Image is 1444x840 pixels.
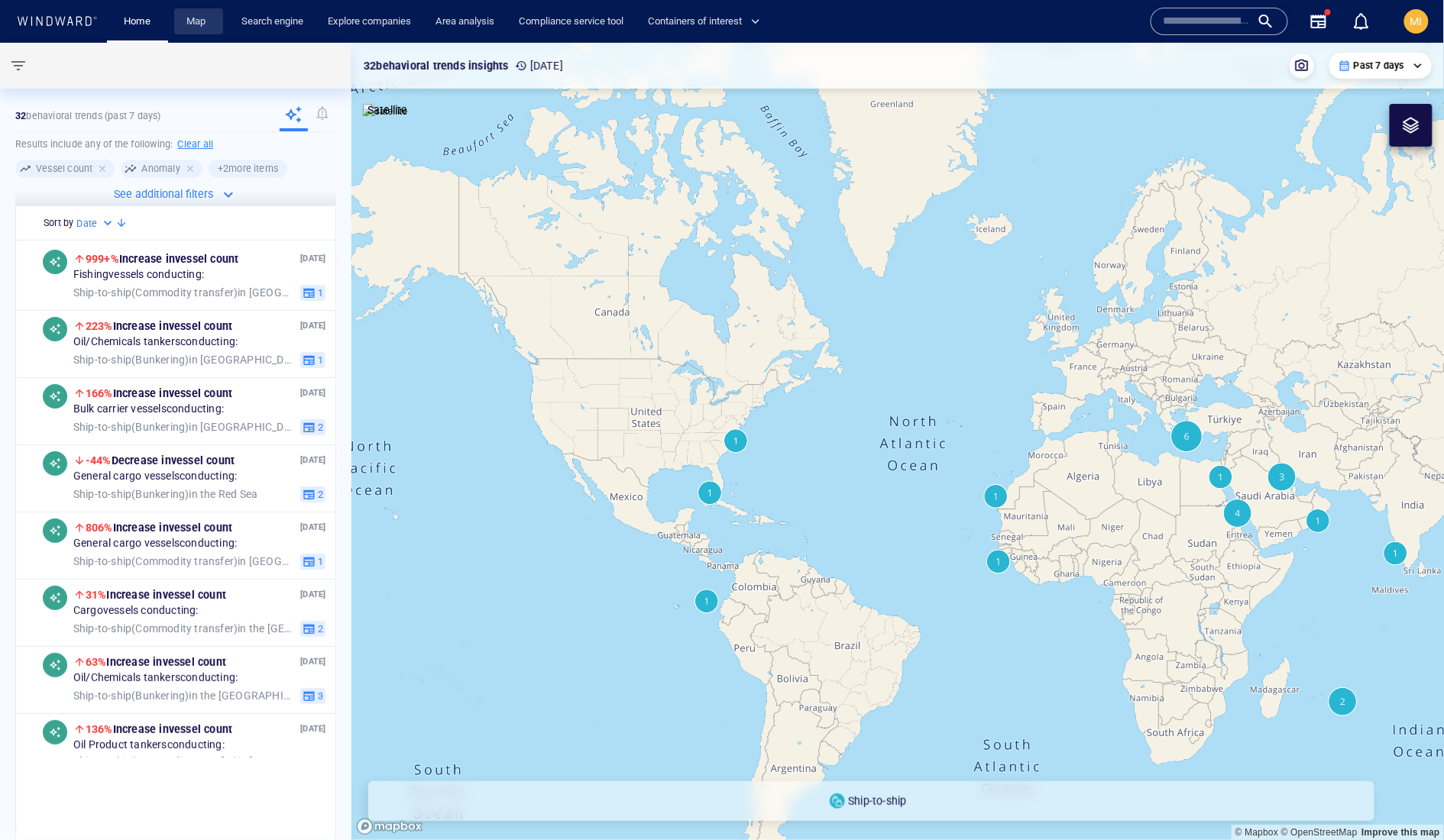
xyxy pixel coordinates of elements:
span: Oil/Chemicals tankers conducting: [73,336,238,350]
span: Ship-to-ship ( Bunkering ) [73,488,189,500]
span: 63% [86,656,107,668]
button: 2 [300,621,325,638]
p: Satellite [367,101,408,119]
p: [DATE] [300,454,325,468]
span: Oil/Chemicals tankers conducting: [73,672,238,686]
span: in the [GEOGRAPHIC_DATA] [73,622,295,636]
span: Containers of interest [648,13,760,31]
span: Ship-to-ship ( Bunkering ) [73,354,189,366]
a: Mapbox [1235,827,1278,838]
a: Home [118,8,157,35]
a: Map feedback [1361,827,1440,838]
span: in [GEOGRAPHIC_DATA] EEZ [73,286,295,300]
button: MI [1401,6,1432,37]
p: [DATE] [515,57,563,75]
span: 999+% [86,253,119,265]
p: [DATE] [300,722,325,737]
iframe: Chat [1379,771,1433,829]
p: See additional filters [114,185,213,203]
div: Anomaly [121,160,202,178]
span: in [GEOGRAPHIC_DATA] EEZ [73,421,295,435]
p: [DATE] [300,588,325,603]
span: Increase in vessel count [86,522,232,534]
span: Ship-to-ship ( Commodity transfer ) [73,755,238,767]
div: Past 7 days [1339,59,1423,73]
span: Ship-to-ship ( Bunkering ) [73,690,189,702]
span: 223% [86,320,113,332]
p: [DATE] [300,386,325,401]
button: Home [113,8,162,35]
span: 136% [86,723,113,735]
button: 2 [300,419,325,436]
span: -44% [86,454,112,467]
button: Map [174,8,223,35]
span: Ship-to-ship ( Commodity transfer ) [73,622,238,635]
span: Ship-to-ship ( Bunkering ) [73,421,189,433]
span: General cargo vessels conducting: [73,470,237,484]
span: Cargo vessels conducting: [73,605,199,619]
span: Increase in vessel count [86,723,232,735]
img: satellite [363,104,408,119]
span: Fishing vessels conducting: [73,269,204,283]
span: Decrease in vessel count [86,454,235,467]
h6: Clear all [177,137,213,152]
div: Vessel count [15,160,115,178]
a: Search engine [235,8,309,35]
h6: Results include any of the following: [15,132,336,157]
span: in the Red Sea [73,488,257,502]
a: Area analysis [429,8,500,35]
span: Bulk carrier vessels conducting: [73,403,224,417]
span: Increase in vessel count [86,656,226,668]
div: Date [76,216,115,231]
button: 1 [300,285,325,302]
span: General cargo vessels conducting: [73,538,237,551]
span: Ship-to-ship ( Commodity transfer ) [73,286,238,299]
span: in [GEOGRAPHIC_DATA] EEZ [73,555,295,569]
span: 2 [316,488,323,502]
p: [DATE] [300,521,325,535]
h6: + 2 more items [218,161,278,176]
h6: Date [76,216,97,231]
a: Map [180,8,217,35]
span: 1 [316,555,323,569]
p: [DATE] [300,252,325,267]
span: 3 [316,690,323,703]
span: Increase in vessel count [86,320,232,332]
a: OpenStreetMap [1281,827,1358,838]
p: Past 7 days [1354,59,1404,73]
button: See additional filters [114,184,238,205]
span: 166% [86,387,113,399]
span: in [GEOGRAPHIC_DATA] EEZ [73,354,295,367]
span: 2 [316,622,323,636]
strong: 32 [15,110,26,121]
a: Compliance service tool [513,8,630,35]
span: in [GEOGRAPHIC_DATA] EEZ [73,755,326,769]
h6: Vessel count [36,161,92,176]
button: 2 [300,486,325,503]
span: 31% [86,589,107,601]
div: Notification center [1352,12,1371,31]
span: 2 [316,421,323,435]
span: Ship-to-ship ( Commodity transfer ) [73,555,238,567]
button: 3 [300,688,325,705]
p: [DATE] [300,655,325,670]
p: Ship-to-ship [848,792,906,810]
p: behavioral trends (Past 7 days) [15,109,161,123]
a: Explore companies [322,8,417,35]
button: Containers of interest [642,8,773,35]
span: Increase in vessel count [86,589,226,601]
span: 1 [316,286,323,300]
span: 806% [86,522,113,534]
span: MI [1410,15,1423,27]
h6: Anomaly [141,161,180,176]
a: Mapbox logo [356,818,423,835]
p: 32 behavioral trends insights [364,57,509,75]
button: 1 [300,554,325,570]
button: 1 [300,352,325,369]
span: in the [GEOGRAPHIC_DATA] [73,690,295,703]
h6: Sort by [44,215,73,231]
